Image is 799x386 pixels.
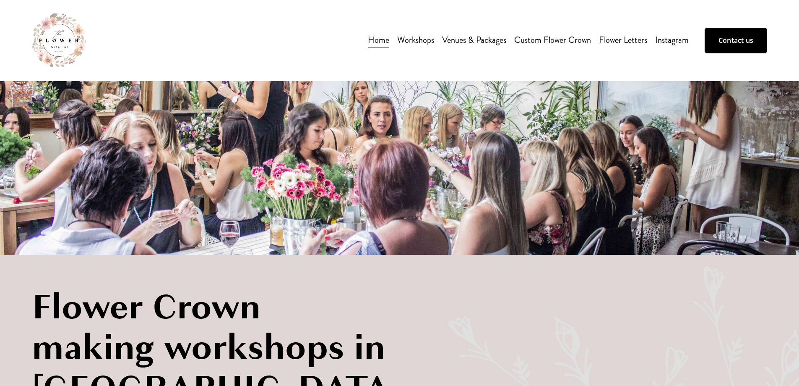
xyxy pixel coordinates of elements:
[442,33,506,48] a: Venues & Packages
[368,33,389,48] a: Home
[397,33,434,48] a: folder dropdown
[397,34,434,47] span: Workshops
[655,33,689,48] a: Instagram
[32,13,86,67] img: The Flower Social
[514,33,591,48] a: Custom Flower Crown
[705,28,767,53] a: Contact us
[599,33,647,48] a: Flower Letters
